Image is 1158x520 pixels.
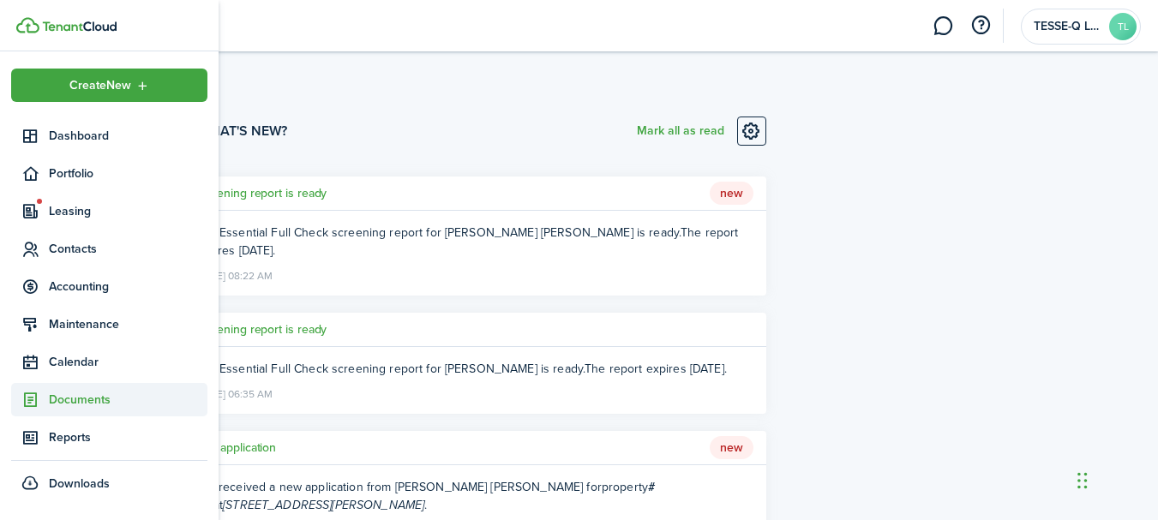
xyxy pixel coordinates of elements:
h5: Screening report is ready [194,184,327,202]
i: [STREET_ADDRESS][PERSON_NAME] [223,496,424,514]
button: Open menu [11,69,207,102]
ng-component: The Essential Full Check screening report for [PERSON_NAME] [PERSON_NAME] is ready. The report ex... [195,224,739,260]
a: Reports [11,421,207,454]
span: New [710,436,753,460]
img: TenantCloud [16,17,39,33]
a: Messaging [927,4,959,48]
span: Dashboard [49,127,207,145]
h5: Screening report is ready [194,320,327,338]
button: Open resource center [966,11,995,40]
span: Leasing [49,202,207,220]
div: You received a new application from [PERSON_NAME] [PERSON_NAME] for . [195,478,752,514]
span: New [710,182,753,206]
span: Calendar [49,353,207,371]
time: [DATE] 06:35 AM [195,381,273,403]
span: TESSE-Q LLC [1034,21,1102,33]
iframe: Chat Widget [1072,438,1158,520]
span: Maintenance [49,315,207,333]
span: Contacts [49,240,207,258]
h5: New application [194,439,277,457]
a: Dashboard [11,119,207,152]
div: Drag [1077,455,1088,506]
span: Downloads [49,475,110,493]
span: Accounting [49,278,207,296]
button: Mark all as read [637,117,724,146]
img: TenantCloud [42,21,117,32]
ng-component: The Essential Full Check screening report for [PERSON_NAME] is ready. The report expires [DATE]. [195,360,727,378]
span: Reports [49,428,207,446]
span: Create New [69,80,131,92]
time: [DATE] 08:22 AM [195,263,273,285]
h3: What's new? [198,121,287,141]
span: Documents [49,391,207,409]
span: Portfolio [49,164,207,182]
avatar-text: TL [1109,13,1137,40]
